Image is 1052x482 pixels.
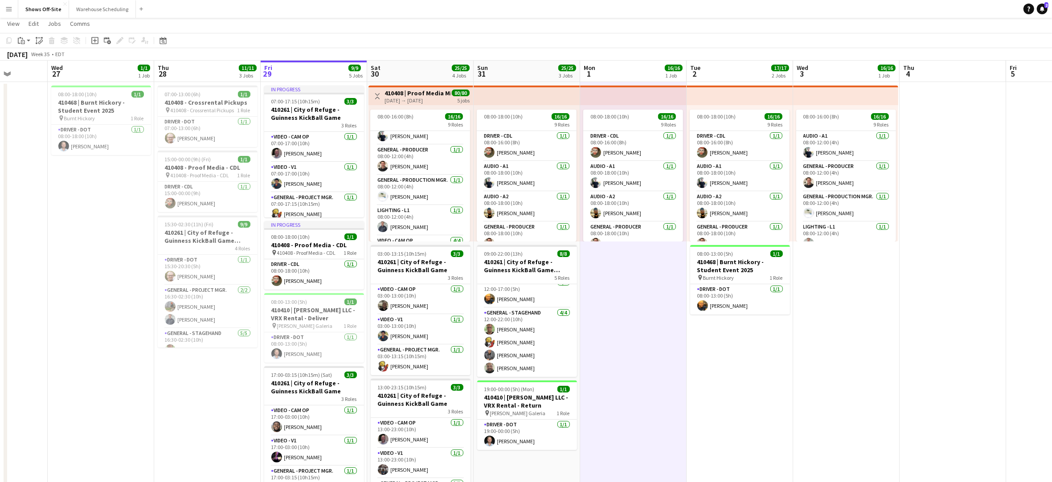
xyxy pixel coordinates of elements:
[770,250,783,257] span: 1/1
[138,65,150,71] span: 1/1
[477,258,577,274] h3: 410261 | City of Refuge - Guinness KickBall Game Load Out
[264,332,364,363] app-card-role: Driver - DOT1/108:00-13:00 (5h)[PERSON_NAME]
[131,115,144,122] span: 1 Role
[477,192,577,222] app-card-role: Audio - A21/108:00-18:00 (10h)[PERSON_NAME]
[797,64,808,72] span: Wed
[51,86,151,155] app-job-card: 08:00-18:00 (10h)1/1410468 | Burnt Hickory - Student Event 2025 Burnt Hickory1 RoleDriver - DOT1/...
[264,86,364,217] div: In progress07:00-17:15 (10h15m)3/3410261 | City of Refuge - Guinness KickBall Game3 RolesVideo - ...
[165,156,211,163] span: 15:00-00:00 (9h) (Fri)
[370,175,470,205] app-card-role: General - Production Mgr.1/108:00-12:00 (4h)[PERSON_NAME]
[277,249,336,256] span: 410408 - Proof Media - CDL
[878,72,895,79] div: 1 Job
[385,89,451,97] h3: 410408 | Proof Media Mix - Virgin Cruise 2025
[583,131,683,161] app-card-role: Driver - CDL1/108:00-16:00 (8h)[PERSON_NAME]
[451,384,463,391] span: 3/3
[874,121,889,128] span: 9 Roles
[878,65,896,71] span: 16/16
[371,245,471,375] app-job-card: 03:00-13:15 (10h15m)3/3410261 | City of Refuge - Guinness KickBall Game3 RolesVideo - Cam Op1/103...
[348,65,361,71] span: 9/9
[558,65,576,71] span: 25/25
[370,205,470,236] app-card-role: Lighting - L11/108:00-12:00 (4h)[PERSON_NAME]
[344,298,357,305] span: 1/1
[457,96,470,104] div: 5 jobs
[156,69,169,79] span: 28
[370,145,470,175] app-card-role: General - Producer1/108:00-12:00 (4h)[PERSON_NAME]
[344,98,357,105] span: 3/3
[238,221,250,228] span: 9/9
[371,315,471,345] app-card-role: Video - V11/103:00-13:00 (10h)[PERSON_NAME]
[690,245,790,315] div: 08:00-13:00 (5h)1/1410468 | Burnt Hickory - Student Event 2025 Burnt Hickory1 RoleDriver - DOT1/1...
[271,98,320,105] span: 07:00-17:15 (10h15m)
[477,278,577,308] app-card-role: Driver - DOT1/112:00-17:00 (5h)[PERSON_NAME]
[264,436,364,466] app-card-role: Video - V11/117:00-03:00 (10h)[PERSON_NAME]
[448,121,463,128] span: 9 Roles
[369,69,381,79] span: 30
[277,323,333,329] span: [PERSON_NAME] Galeria
[795,69,808,79] span: 3
[271,233,310,240] span: 08:00-18:00 (10h)
[689,69,700,79] span: 2
[477,420,577,450] app-card-role: Driver - DOT1/119:00-00:00 (5h)[PERSON_NAME]
[490,410,546,417] span: [PERSON_NAME] Galeria
[1037,4,1048,14] a: 2
[25,18,42,29] a: Edit
[477,245,577,377] div: 09:00-22:00 (13h)8/8410261 | City of Refuge - Guinness KickBall Game Load Out5 RolesGeneral - Pro...
[271,372,332,378] span: 17:00-03:15 (10h15m) (Sat)
[703,274,734,281] span: Burnt Hickory
[690,110,790,241] app-job-card: 08:00-18:00 (10h)16/169 RolesDriver - CDL1/108:00-16:00 (8h)[PERSON_NAME]Audio - A11/108:00-18:00...
[264,293,364,363] app-job-card: 08:00-13:00 (5h)1/1410410 | [PERSON_NAME] LLC - VRX Rental - Deliver [PERSON_NAME] Galeria1 RoleD...
[238,91,250,98] span: 1/1
[158,64,169,72] span: Thu
[237,172,250,179] span: 1 Role
[477,308,577,377] app-card-role: General - Stagehand4/412:00-22:00 (10h)[PERSON_NAME][PERSON_NAME][PERSON_NAME][PERSON_NAME]
[370,110,470,241] app-job-card: 08:00-16:00 (8h)16/169 RolesAudio - A11/108:00-12:00 (4h)[PERSON_NAME]General - Producer1/108:00-...
[7,20,20,28] span: View
[158,163,258,172] h3: 410408 - Proof Media - CDL
[165,221,214,228] span: 15:30-02:30 (11h) (Fri)
[378,250,427,257] span: 03:00-13:15 (10h15m)
[264,259,364,290] app-card-role: Driver - CDL1/108:00-18:00 (10h)[PERSON_NAME]
[158,328,258,410] app-card-role: General - Stagehand5/516:30-02:30 (10h)[PERSON_NAME]
[48,20,61,28] span: Jobs
[697,113,736,120] span: 08:00-18:00 (10h)
[476,69,488,79] span: 31
[583,110,683,241] div: 08:00-18:00 (10h)16/169 RolesDriver - CDL1/108:00-16:00 (8h)[PERSON_NAME]Audio - A11/108:00-18:00...
[64,115,95,122] span: Burnt Hickory
[264,192,364,223] app-card-role: General - Project Mgr.1/107:00-17:15 (10h15m)[PERSON_NAME]
[690,131,790,161] app-card-role: Driver - CDL1/108:00-16:00 (8h)[PERSON_NAME]
[342,122,357,129] span: 3 Roles
[452,65,470,71] span: 25/25
[690,64,700,72] span: Tue
[902,69,914,79] span: 4
[378,384,427,391] span: 13:00-23:15 (10h15m)
[448,274,463,281] span: 3 Roles
[484,113,523,120] span: 08:00-18:00 (10h)
[796,222,896,252] app-card-role: Lighting - L11/108:00-12:00 (4h)[PERSON_NAME]
[264,64,272,72] span: Fri
[171,172,229,179] span: 410408 - Proof Media - CDL
[371,448,471,478] app-card-role: Video - V11/113:00-23:00 (10h)[PERSON_NAME]
[796,161,896,192] app-card-role: General - Producer1/108:00-12:00 (4h)[PERSON_NAME]
[51,64,63,72] span: Wed
[264,221,364,290] app-job-card: In progress08:00-18:00 (10h)1/1410408 - Proof Media - CDL 410408 - Proof Media - CDL1 RoleDriver ...
[69,0,136,18] button: Warehouse Scheduling
[158,151,258,212] app-job-card: 15:00-00:00 (9h) (Fri)1/1410408 - Proof Media - CDL 410408 - Proof Media - CDL1 RoleDriver - CDL1...
[583,222,683,252] app-card-role: General - Producer1/108:00-18:00 (10h)[PERSON_NAME]
[158,182,258,212] app-card-role: Driver - CDL1/115:00-00:00 (9h)[PERSON_NAME]
[903,64,914,72] span: Thu
[690,161,790,192] app-card-role: Audio - A11/108:00-18:00 (10h)[PERSON_NAME]
[158,86,258,147] app-job-card: 07:00-13:00 (6h)1/1410408 - Crossrental Pickups 410408 - Crossrental Pickups1 RoleDriver - DOT1/1...
[70,20,90,28] span: Comms
[557,250,570,257] span: 8/8
[158,216,258,347] app-job-card: 15:30-02:30 (11h) (Fri)9/9410261 | City of Refuge - Guinness KickBall Game Load In4 RolesDriver -...
[263,69,272,79] span: 29
[377,113,413,120] span: 08:00-16:00 (8h)
[371,345,471,375] app-card-role: General - Project Mgr.1/103:00-13:15 (10h15m)[PERSON_NAME]
[344,372,357,378] span: 3/3
[239,72,256,79] div: 3 Jobs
